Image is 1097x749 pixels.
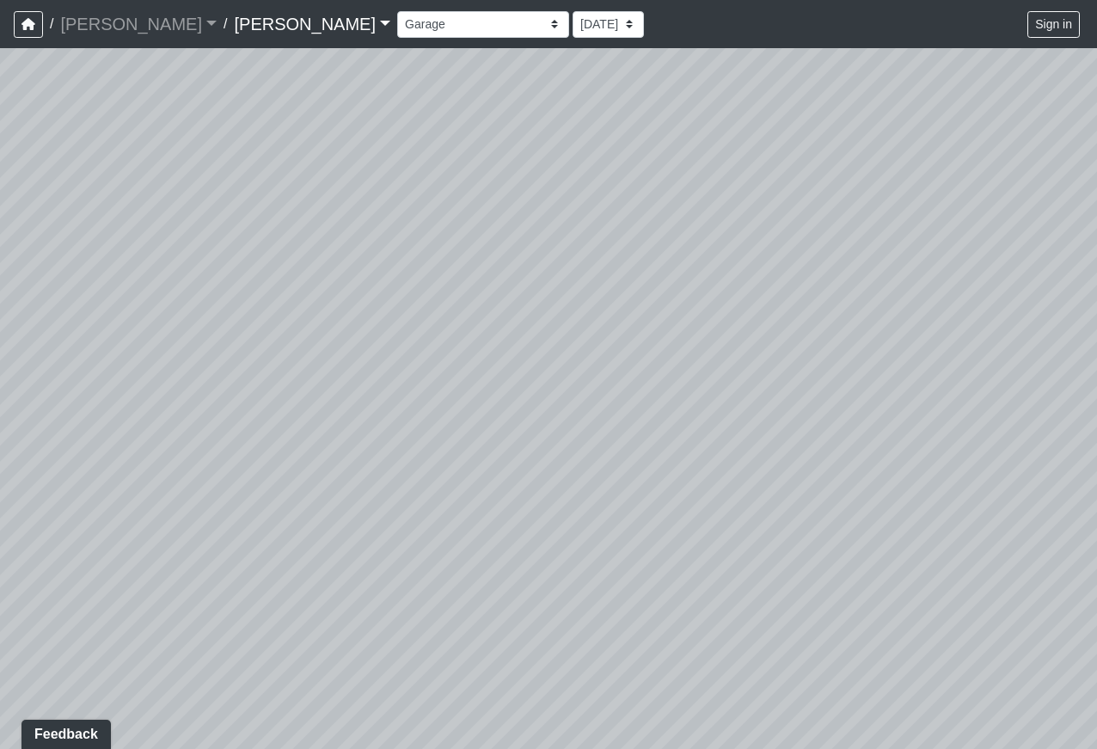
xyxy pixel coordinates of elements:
iframe: Ybug feedback widget [13,715,120,749]
span: / [217,7,234,41]
button: Sign in [1027,11,1080,38]
a: [PERSON_NAME] [60,7,217,41]
span: / [43,7,60,41]
a: [PERSON_NAME] [234,7,390,41]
